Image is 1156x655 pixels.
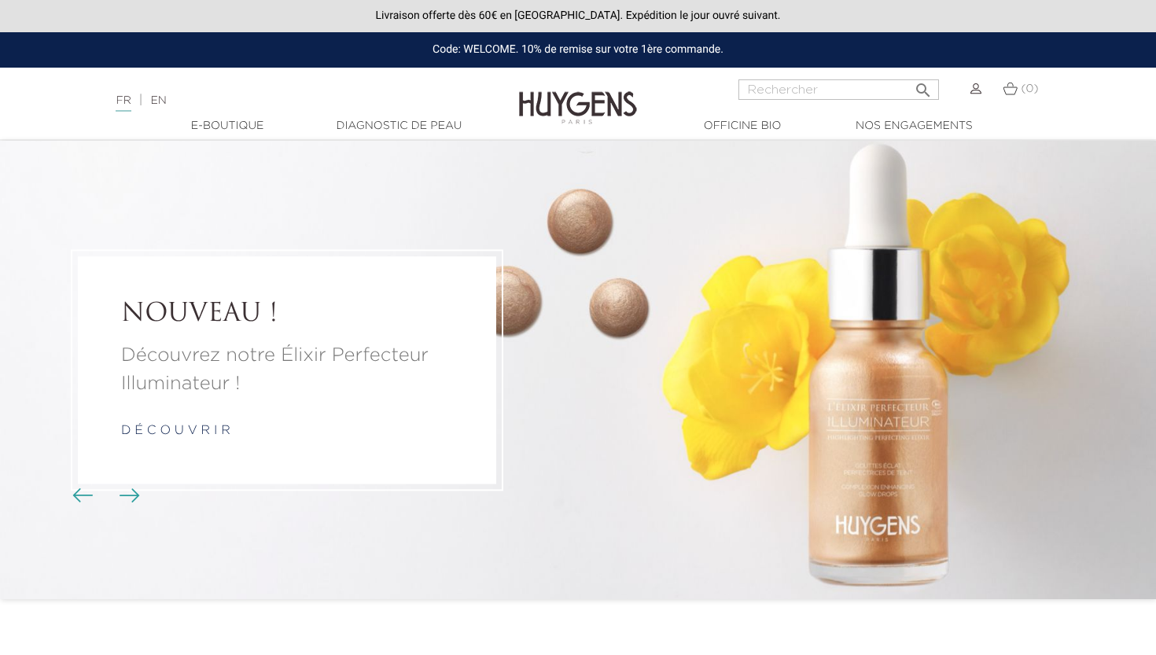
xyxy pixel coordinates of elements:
a: FR [116,95,131,112]
a: NOUVEAU ! [121,300,453,329]
a: EN [150,95,166,106]
a: Diagnostic de peau [320,118,477,134]
img: Huygens [519,66,637,127]
div: Boutons du carrousel [79,484,130,507]
a: Nos engagements [835,118,992,134]
i:  [914,76,933,95]
button:  [909,75,937,96]
div: | [108,91,469,110]
input: Rechercher [738,79,939,100]
a: Officine Bio [664,118,821,134]
a: Découvrez notre Élixir Perfecteur Illuminateur ! [121,341,453,398]
a: E-Boutique [149,118,306,134]
a: d é c o u v r i r [121,425,230,437]
span: (0) [1021,83,1038,94]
